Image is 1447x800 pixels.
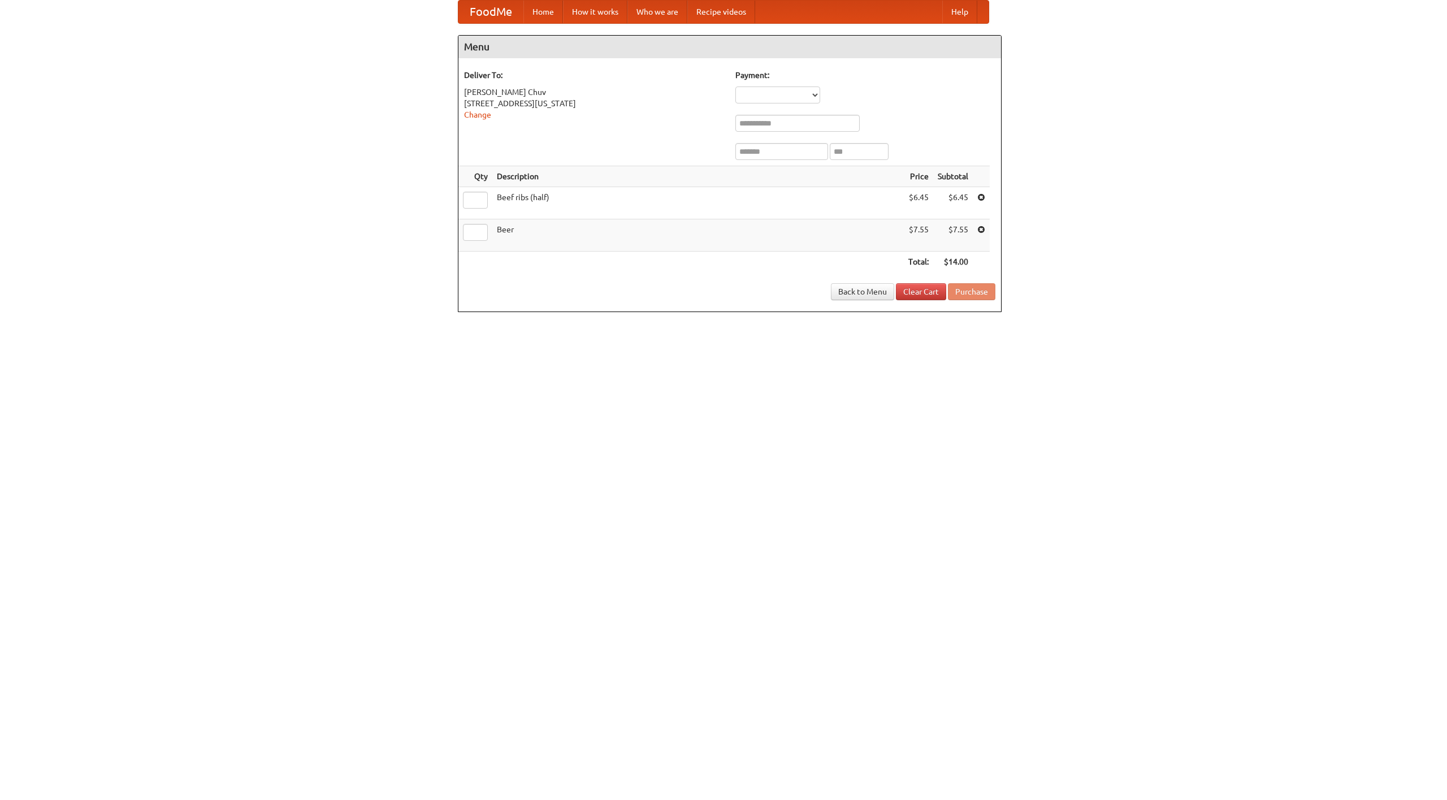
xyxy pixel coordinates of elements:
th: Description [492,166,904,187]
a: Clear Cart [896,283,946,300]
button: Purchase [948,283,995,300]
a: Help [942,1,977,23]
a: Back to Menu [831,283,894,300]
h5: Payment: [735,70,995,81]
td: Beer [492,219,904,252]
a: Change [464,110,491,119]
h4: Menu [458,36,1001,58]
th: Qty [458,166,492,187]
td: $6.45 [933,187,973,219]
h5: Deliver To: [464,70,724,81]
a: FoodMe [458,1,523,23]
a: Home [523,1,563,23]
a: How it works [563,1,627,23]
td: $6.45 [904,187,933,219]
th: $14.00 [933,252,973,273]
th: Total: [904,252,933,273]
th: Price [904,166,933,187]
div: [PERSON_NAME] Chuv [464,87,724,98]
td: $7.55 [933,219,973,252]
td: $7.55 [904,219,933,252]
a: Recipe videos [687,1,755,23]
td: Beef ribs (half) [492,187,904,219]
a: Who we are [627,1,687,23]
th: Subtotal [933,166,973,187]
div: [STREET_ADDRESS][US_STATE] [464,98,724,109]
